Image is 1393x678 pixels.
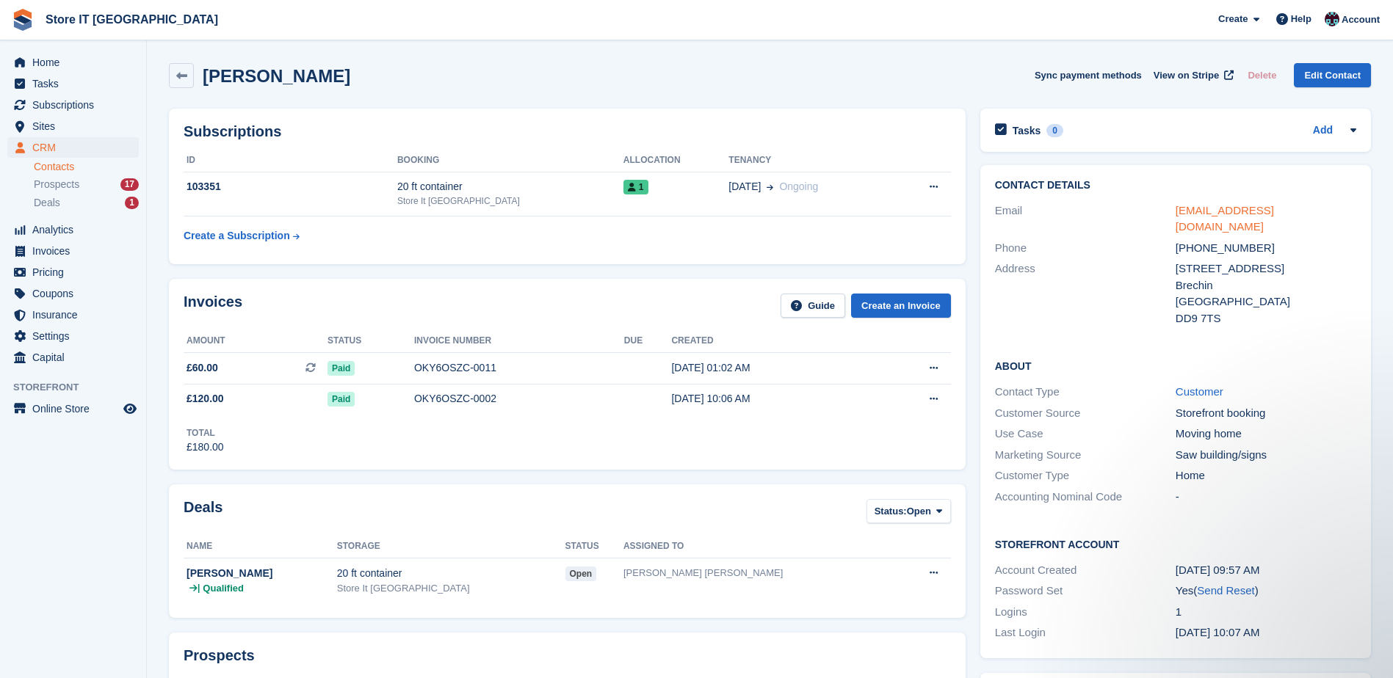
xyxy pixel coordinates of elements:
div: [PERSON_NAME] [187,566,337,581]
span: Qualified [203,581,244,596]
span: Account [1342,12,1380,27]
div: [PERSON_NAME] [PERSON_NAME] [623,566,898,580]
h2: Subscriptions [184,123,951,140]
a: View on Stripe [1148,63,1237,87]
span: open [565,566,597,581]
div: Phone [995,240,1176,257]
h2: Invoices [184,294,242,318]
span: Sites [32,116,120,136]
span: CRM [32,137,120,158]
a: menu [7,347,139,368]
span: Paid [328,361,355,376]
div: Brechin [1176,277,1356,294]
div: 0 [1046,124,1063,137]
span: Help [1291,12,1311,26]
a: menu [7,116,139,136]
th: ID [184,149,397,172]
a: Guide [781,294,845,318]
img: James Campbell Adamson [1325,12,1339,26]
div: 103351 [184,179,397,194]
div: OKY6OSZC-0011 [414,360,624,376]
a: menu [7,283,139,304]
span: Settings [32,326,120,346]
span: Coupons [32,283,120,304]
div: Customer Source [995,405,1176,422]
span: [DATE] [728,179,761,194]
div: Address [995,260,1176,327]
button: Sync payment methods [1035,63,1142,87]
span: Analytics [32,219,120,240]
div: 20 ft container [337,566,565,581]
a: [EMAIL_ADDRESS][DOMAIN_NAME] [1176,204,1274,233]
div: 17 [120,178,139,191]
th: Created [671,329,872,353]
a: Add [1313,123,1333,139]
div: Marketing Source [995,447,1176,464]
div: Customer Type [995,467,1176,484]
th: Due [624,329,672,353]
span: Prospects [34,178,79,192]
span: Open [907,504,931,519]
div: Accounting Nominal Code [995,489,1176,506]
a: Create a Subscription [184,222,300,249]
div: [GEOGRAPHIC_DATA] [1176,294,1356,310]
th: Status [565,535,623,558]
div: Account Created [995,562,1176,579]
span: Subscriptions [32,95,120,115]
div: £180.00 [187,440,224,455]
th: Assigned to [623,535,898,558]
div: DD9 7TS [1176,310,1356,327]
a: menu [7,52,139,73]
span: Pricing [32,262,120,282]
a: menu [7,305,139,325]
span: Online Store [32,398,120,419]
div: 1 [1176,604,1356,621]
span: View on Stripe [1154,68,1219,83]
a: Send Reset [1197,584,1254,597]
a: menu [7,73,139,94]
div: [STREET_ADDRESS] [1176,260,1356,277]
div: Create a Subscription [184,228,290,244]
a: menu [7,137,139,158]
span: Deals [34,196,60,210]
div: Use Case [995,426,1176,442]
button: Delete [1242,63,1282,87]
th: Booking [397,149,623,172]
span: £120.00 [187,391,224,407]
span: Paid [328,392,355,407]
div: Contact Type [995,384,1176,401]
th: Tenancy [728,149,894,172]
a: Customer [1176,385,1223,398]
span: Tasks [32,73,120,94]
div: [PHONE_NUMBER] [1176,240,1356,257]
a: menu [7,241,139,261]
h2: Tasks [1013,124,1041,137]
span: Insurance [32,305,120,325]
th: Name [184,535,337,558]
button: Status: Open [866,499,951,523]
span: Home [32,52,120,73]
th: Amount [184,329,328,353]
div: OKY6OSZC-0002 [414,391,624,407]
div: Store It [GEOGRAPHIC_DATA] [337,581,565,596]
h2: Deals [184,499,222,526]
h2: Contact Details [995,180,1356,192]
img: stora-icon-8386f47178a22dfd0bd8f6a31ec36ba5ce8667c1dd55bd0f319d3a0aa187defe.svg [12,9,34,31]
a: Store IT [GEOGRAPHIC_DATA] [40,7,224,32]
div: Storefront booking [1176,405,1356,422]
a: menu [7,95,139,115]
span: Status: [875,504,907,519]
a: Edit Contact [1294,63,1371,87]
span: 1 [623,180,648,194]
a: Preview store [121,400,139,418]
a: Prospects 17 [34,177,139,192]
div: Store It [GEOGRAPHIC_DATA] [397,194,623,208]
a: Deals 1 [34,195,139,211]
div: [DATE] 10:06 AM [671,391,872,407]
a: menu [7,219,139,240]
time: 2025-08-25 09:07:16 UTC [1176,626,1260,638]
span: ( ) [1193,584,1258,597]
a: Contacts [34,160,139,174]
div: Logins [995,604,1176,621]
h2: [PERSON_NAME] [203,66,350,86]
